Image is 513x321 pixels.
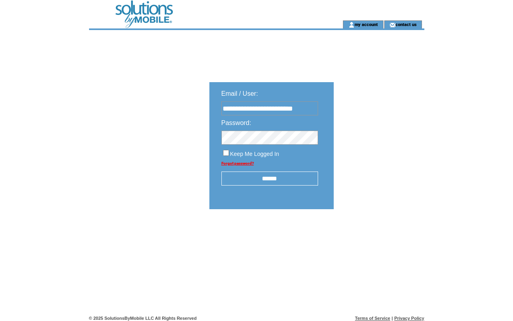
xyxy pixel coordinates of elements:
a: contact us [395,22,417,27]
img: account_icon.gif [349,22,355,28]
a: Forgot password? [221,161,254,166]
img: contact_us_icon.gif [389,22,395,28]
span: © 2025 SolutionsByMobile LLC All Rights Reserved [89,316,197,321]
span: | [391,316,393,321]
a: my account [355,22,378,27]
span: Email / User: [221,90,258,97]
span: Keep Me Logged In [230,151,279,157]
a: Privacy Policy [394,316,424,321]
span: Password: [221,119,251,126]
a: Terms of Service [355,316,390,321]
img: transparent.png [357,229,397,239]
